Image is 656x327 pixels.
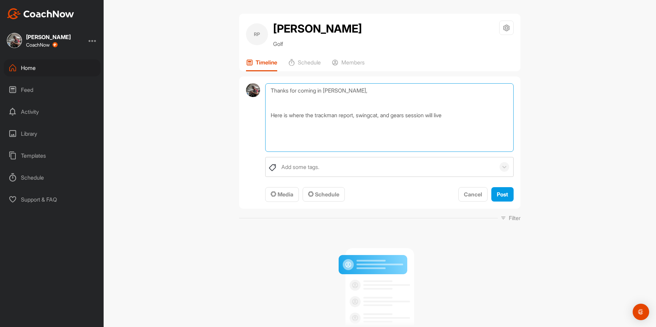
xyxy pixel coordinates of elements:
div: Templates [4,147,101,164]
div: Feed [4,81,101,98]
button: Media [265,187,299,202]
img: avatar [246,83,260,97]
p: Schedule [298,59,321,66]
div: Add some tags. [281,163,319,171]
div: Home [4,59,101,76]
img: CoachNow [7,8,74,19]
p: Filter [509,214,520,222]
div: Library [4,125,101,142]
p: Members [341,59,365,66]
div: [PERSON_NAME] [26,34,71,40]
div: Open Intercom Messenger [633,304,649,320]
div: Activity [4,103,101,120]
button: Schedule [303,187,345,202]
span: Media [271,191,293,198]
img: square_3df190fe883d12299905db4ccc6892e5.jpg [7,33,22,48]
h2: [PERSON_NAME] [273,21,362,37]
div: Schedule [4,169,101,186]
span: Cancel [464,191,482,198]
div: CoachNow [26,42,58,48]
span: Schedule [308,191,339,198]
div: RP [246,23,268,45]
p: Timeline [256,59,277,66]
p: Golf [273,40,362,48]
button: Cancel [458,187,488,202]
span: Post [497,191,508,198]
button: Post [491,187,514,202]
textarea: Thanks for coming in [PERSON_NAME], Here is where the trackman report, swingcat, and gears sessio... [265,83,514,152]
div: Support & FAQ [4,191,101,208]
